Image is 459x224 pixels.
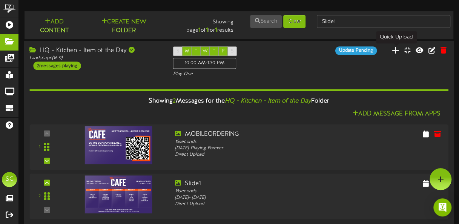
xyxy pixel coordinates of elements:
img: 143feb2b-9ee0-47a0-9d3f-c4fd3521dfd2.jpg [85,175,152,213]
div: Play One [173,71,305,77]
button: Add Content [28,17,81,35]
div: Landscape ( 16:9 ) [29,55,161,61]
span: W [203,49,208,54]
div: Showing page of for results [167,14,239,35]
div: 15 seconds [175,188,338,194]
div: Direct Upload [175,201,338,207]
button: Create New Folder [87,17,161,35]
div: Slide1 [175,179,338,188]
div: Direct Upload [175,152,338,158]
strong: 1 [206,27,208,34]
span: M [185,49,189,54]
div: HQ - Kitchen - Item of the Day [29,46,161,55]
img: 5f974566-af00-492f-8b4d-2475071f49c8.jpg [85,126,152,164]
input: -- Search Folders by Name -- [317,15,450,28]
div: Showing Messages for the Folder [24,93,454,109]
div: MOBILEORDERING [175,130,338,139]
div: 2 messages playing [33,61,81,70]
i: HQ - Kitchen - Item of the Day [224,98,311,104]
button: Add Message From Apps [350,109,443,119]
span: T [213,49,215,54]
div: Open Intercom Messenger [433,198,451,216]
strong: 1 [198,27,200,34]
div: 10:00 AM - 1:30 PM [173,58,236,69]
div: SC [2,172,17,187]
span: S [231,49,233,54]
button: Search [250,15,282,28]
div: Update Pending [335,46,376,55]
div: [DATE] - [DATE] [175,194,338,201]
span: F [222,49,224,54]
strong: 1 [215,27,217,34]
div: 15 seconds [175,139,338,145]
span: 2 [173,98,176,104]
span: S [177,49,179,54]
span: T [195,49,197,54]
div: [DATE] - Playing Forever [175,145,338,152]
button: Clear [283,15,305,28]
